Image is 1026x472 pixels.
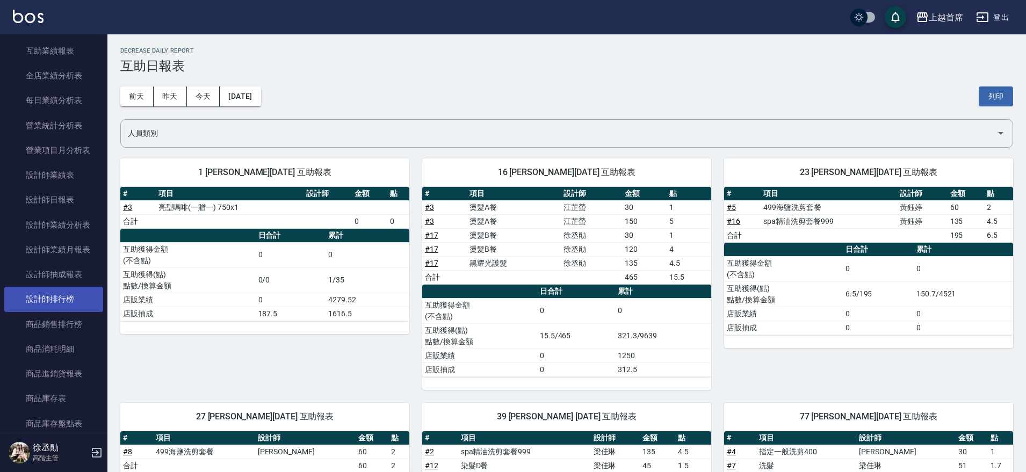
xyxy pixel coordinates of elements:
a: 全店業績分析表 [4,63,103,88]
td: 0 [537,348,615,362]
td: 店販業績 [422,348,537,362]
td: 指定一般洗剪400 [756,445,856,459]
th: 設計師 [591,431,640,445]
th: 金額 [956,431,988,445]
td: 亮型嗎啡(一贈一) 750x1 [156,200,304,214]
td: 0 [537,298,615,323]
a: 營業統計分析表 [4,113,103,138]
td: 店販抽成 [120,307,256,321]
td: 4.5 [675,445,711,459]
td: 燙髮A餐 [467,214,561,228]
img: Person [9,442,30,463]
table: a dense table [724,187,1013,243]
th: 點 [387,187,409,201]
th: 設計師 [561,187,622,201]
td: 1 [667,200,711,214]
td: 黃鈺婷 [897,200,948,214]
button: 今天 [187,86,220,106]
td: 江芷螢 [561,214,622,228]
a: 設計師日報表 [4,187,103,212]
img: Logo [13,10,44,23]
td: 150 [622,214,667,228]
td: 135 [640,445,676,459]
table: a dense table [724,243,1013,335]
td: 499海鹽洗剪套餐 [153,445,255,459]
th: 設計師 [304,187,352,201]
td: 135 [948,214,984,228]
a: #12 [425,461,438,470]
td: 4279.52 [326,293,409,307]
th: 設計師 [255,431,356,445]
td: 135 [622,256,667,270]
td: 黑耀光護髮 [467,256,561,270]
td: 徐丞勛 [561,228,622,242]
th: 累計 [615,285,711,299]
td: [PERSON_NAME] [255,445,356,459]
th: 累計 [326,229,409,243]
th: # [724,187,761,201]
td: spa精油洗剪套餐999 [761,214,897,228]
div: 上越首席 [929,11,963,24]
td: 互助獲得金額 (不含點) [422,298,537,323]
td: 店販抽成 [724,321,843,335]
td: 燙髮B餐 [467,242,561,256]
th: # [422,187,467,201]
td: 互助獲得金額 (不含點) [724,256,843,281]
th: 項目 [467,187,561,201]
th: 點 [388,431,409,445]
td: 0 [387,214,409,228]
td: spa精油洗剪套餐999 [458,445,591,459]
th: 設計師 [897,187,948,201]
td: 0 [256,293,326,307]
button: save [885,6,906,28]
td: 1250 [615,348,711,362]
td: 2 [388,445,409,459]
a: #2 [425,447,434,456]
td: 150.7/4521 [914,281,1013,307]
a: #17 [425,231,438,239]
td: 30 [956,445,988,459]
a: 設計師業績月報表 [4,237,103,262]
td: 徐丞勛 [561,256,622,270]
td: 4.5 [667,256,711,270]
td: 120 [622,242,667,256]
button: [DATE] [220,86,261,106]
input: 人員名稱 [125,124,992,143]
td: 15.5/465 [537,323,615,348]
td: 合計 [120,214,156,228]
td: 0 [914,256,1013,281]
button: 登出 [972,8,1013,27]
td: 60 [948,200,984,214]
a: 設計師抽成報表 [4,262,103,287]
a: 設計師業績分析表 [4,213,103,237]
th: 金額 [640,431,676,445]
td: 0 [914,307,1013,321]
a: #3 [123,203,132,212]
td: 0 [352,214,387,228]
td: 0 [843,256,914,281]
td: 互助獲得(點) 點數/換算金額 [724,281,843,307]
td: 30 [622,200,667,214]
td: 0 [615,298,711,323]
td: 合計 [724,228,761,242]
a: #4 [727,447,736,456]
td: 2 [984,200,1013,214]
td: 0 [843,307,914,321]
td: 30 [622,228,667,242]
a: 設計師排行榜 [4,287,103,311]
th: 項目 [156,187,304,201]
td: 徐丞勛 [561,242,622,256]
table: a dense table [120,187,409,229]
td: 465 [622,270,667,284]
td: 312.5 [615,362,711,376]
td: 499海鹽洗剪套餐 [761,200,897,214]
table: a dense table [422,285,711,377]
th: 日合計 [537,285,615,299]
th: 點 [988,431,1013,445]
th: 點 [675,431,711,445]
a: 互助業績報表 [4,39,103,63]
td: 1/35 [326,267,409,293]
span: 27 [PERSON_NAME][DATE] 互助報表 [133,411,396,422]
th: # [724,431,756,445]
td: 燙髮B餐 [467,228,561,242]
